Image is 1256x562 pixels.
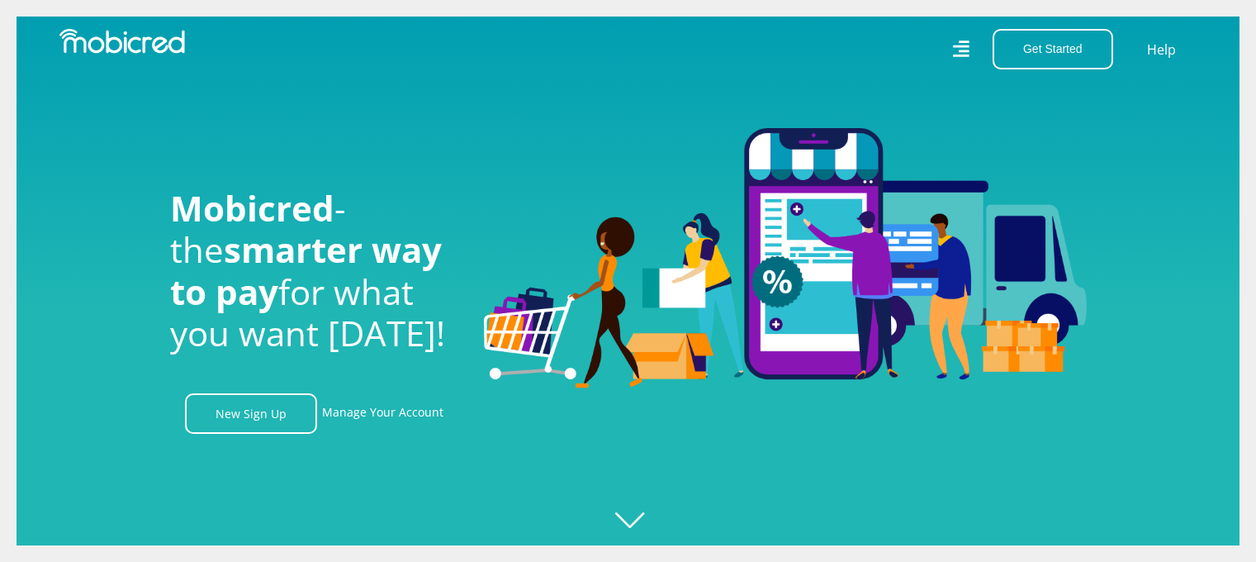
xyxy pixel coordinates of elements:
h1: - the for what you want [DATE]! [170,188,459,355]
img: Welcome to Mobicred [484,128,1087,389]
a: New Sign Up [185,393,317,434]
a: Manage Your Account [322,393,443,434]
span: Mobicred [170,184,334,231]
span: smarter way to pay [170,226,442,314]
button: Get Started [993,29,1113,69]
img: Mobicred [59,29,185,54]
a: Help [1146,39,1177,60]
